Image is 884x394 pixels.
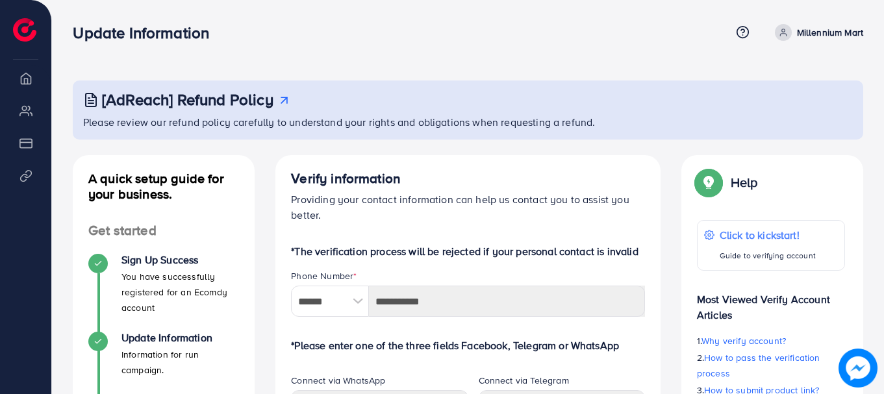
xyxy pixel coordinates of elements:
p: Information for run campaign. [121,347,239,378]
p: 2. [697,350,845,381]
h3: Update Information [73,23,220,42]
p: Most Viewed Verify Account Articles [697,281,845,323]
img: image [839,349,878,388]
h4: Update Information [121,332,239,344]
label: Connect via WhatsApp [291,374,385,387]
span: Why verify account? [701,334,786,347]
img: Popup guide [697,171,720,194]
p: Guide to verifying account [720,248,816,264]
p: Click to kickstart! [720,227,816,243]
img: logo [13,18,36,42]
p: Help [731,175,758,190]
h4: Sign Up Success [121,254,239,266]
h4: A quick setup guide for your business. [73,171,255,202]
h4: Get started [73,223,255,239]
span: How to pass the verification process [697,351,820,380]
p: You have successfully registered for an Ecomdy account [121,269,239,315]
p: *Please enter one of the three fields Facebook, Telegram or WhatsApp [291,338,645,353]
a: Millennium Mart [770,24,863,41]
p: 1. [697,333,845,349]
li: Sign Up Success [73,254,255,332]
p: *The verification process will be rejected if your personal contact is invalid [291,243,645,259]
p: Providing your contact information can help us contact you to assist you better. [291,191,645,223]
label: Connect via Telegram [479,374,569,387]
p: Millennium Mart [797,25,863,40]
label: Phone Number [291,269,357,282]
h3: [AdReach] Refund Policy [102,90,273,109]
h4: Verify information [291,171,645,187]
p: Please review our refund policy carefully to understand your rights and obligations when requesti... [83,114,855,130]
